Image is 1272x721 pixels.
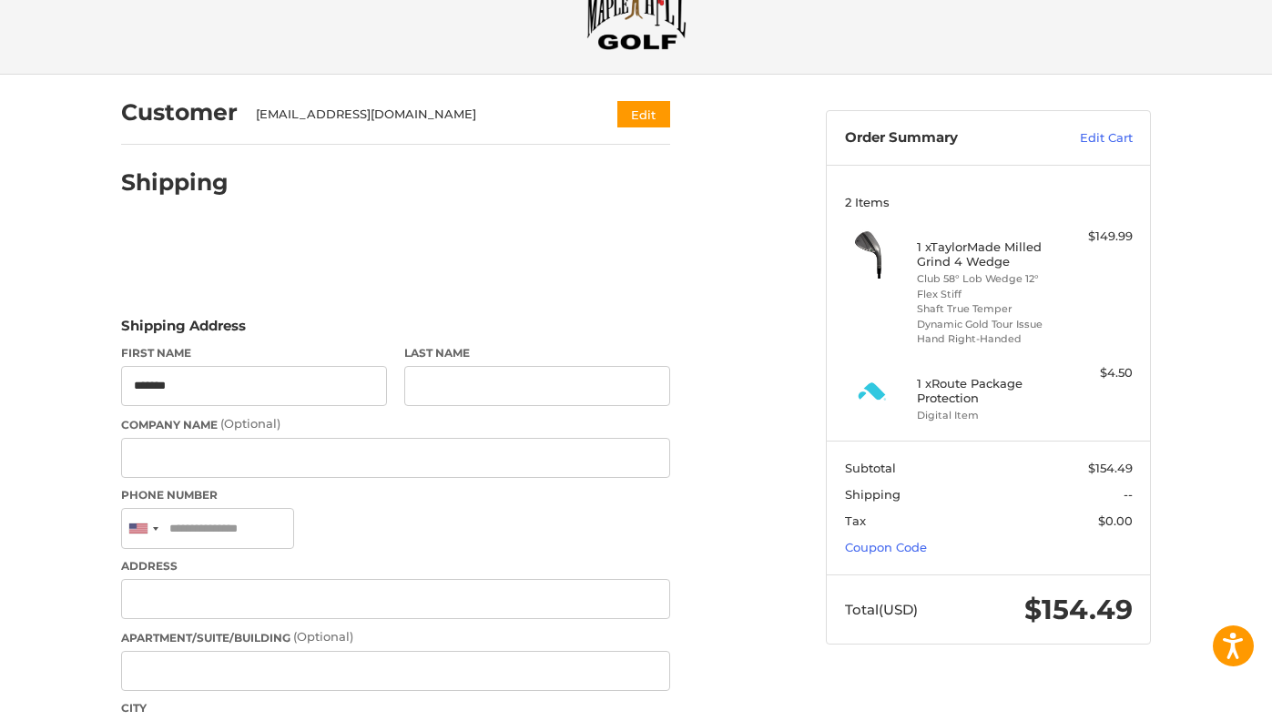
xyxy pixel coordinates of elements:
[845,195,1133,209] h3: 2 Items
[1041,129,1133,147] a: Edit Cart
[917,331,1056,347] li: Hand Right-Handed
[1124,487,1133,502] span: --
[220,416,280,431] small: (Optional)
[1088,461,1133,475] span: $154.49
[121,415,670,433] label: Company Name
[121,168,229,197] h2: Shipping
[1061,364,1133,382] div: $4.50
[256,106,583,124] div: [EMAIL_ADDRESS][DOMAIN_NAME]
[1098,513,1133,528] span: $0.00
[1061,228,1133,246] div: $149.99
[122,509,164,548] div: United States: +1
[845,461,896,475] span: Subtotal
[917,287,1056,302] li: Flex Stiff
[404,345,670,361] label: Last Name
[845,129,1041,147] h3: Order Summary
[121,98,238,127] h2: Customer
[845,601,918,618] span: Total (USD)
[121,487,670,503] label: Phone Number
[121,628,670,646] label: Apartment/Suite/Building
[917,239,1056,269] h4: 1 x TaylorMade Milled Grind 4 Wedge
[617,101,670,127] button: Edit
[845,487,901,502] span: Shipping
[917,301,1056,331] li: Shaft True Temper Dynamic Gold Tour Issue
[845,513,866,528] span: Tax
[917,271,1056,287] li: Club 58° Lob Wedge 12°
[121,345,387,361] label: First Name
[845,540,927,554] a: Coupon Code
[293,629,353,644] small: (Optional)
[121,700,670,716] label: City
[121,316,246,345] legend: Shipping Address
[917,408,1056,423] li: Digital Item
[917,376,1056,406] h4: 1 x Route Package Protection
[121,558,670,574] label: Address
